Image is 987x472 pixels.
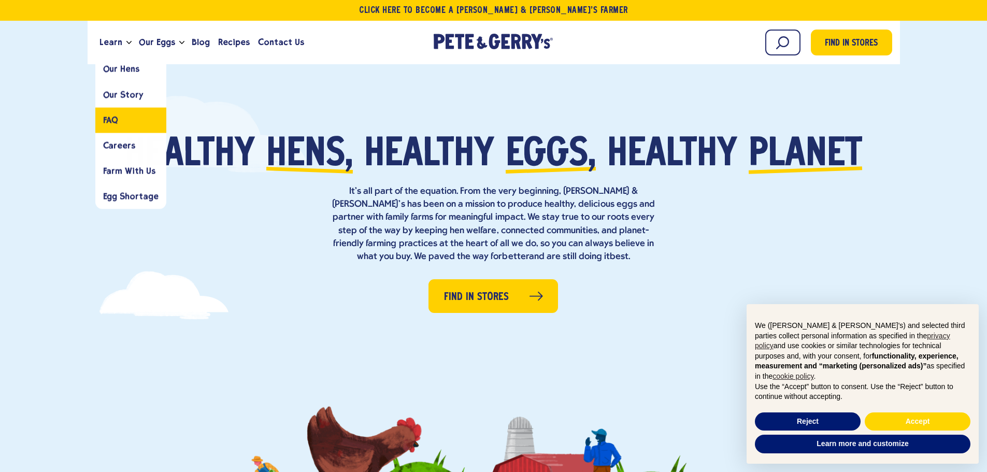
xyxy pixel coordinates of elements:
a: Learn [95,28,126,56]
span: eggs, [506,136,596,175]
button: Open the dropdown menu for Our Eggs [179,41,184,45]
span: Learn [99,36,122,49]
a: Contact Us [254,28,308,56]
span: Find in Stores [444,289,509,305]
span: Egg Shortage [103,191,159,201]
span: Recipes [218,36,250,49]
strong: better [502,252,528,262]
a: FAQ [95,107,166,133]
span: Our Eggs [139,36,175,49]
span: Contact Us [258,36,304,49]
p: It’s all part of the equation. From the very beginning, [PERSON_NAME] & [PERSON_NAME]’s has been ... [328,185,660,263]
button: Reject [755,412,861,431]
span: hens, [266,136,353,175]
button: Accept [865,412,970,431]
span: Our Hens [103,64,139,74]
a: Our Story [95,82,166,107]
a: Find in Stores [428,279,558,313]
span: Healthy [125,136,255,175]
span: Blog [192,36,210,49]
a: Careers [95,133,166,158]
span: healthy [364,136,494,175]
p: We ([PERSON_NAME] & [PERSON_NAME]'s) and selected third parties collect personal information as s... [755,321,970,382]
p: Use the “Accept” button to consent. Use the “Reject” button to continue without accepting. [755,382,970,402]
span: Careers [103,140,135,150]
a: cookie policy [773,372,813,380]
span: Our Story [103,90,144,99]
a: Egg Shortage [95,183,166,209]
a: Find in Stores [811,30,892,55]
a: Recipes [214,28,254,56]
a: Blog [188,28,214,56]
span: planet [749,136,862,175]
a: Our Hens [95,56,166,82]
button: Open the dropdown menu for Learn [126,41,132,45]
span: Farm With Us [103,166,155,176]
a: Our Eggs [135,28,179,56]
strong: best [610,252,628,262]
span: FAQ [103,115,119,125]
button: Learn more and customize [755,435,970,453]
input: Search [765,30,800,55]
a: Farm With Us [95,158,166,183]
span: Find in Stores [825,37,878,51]
span: healthy [607,136,737,175]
